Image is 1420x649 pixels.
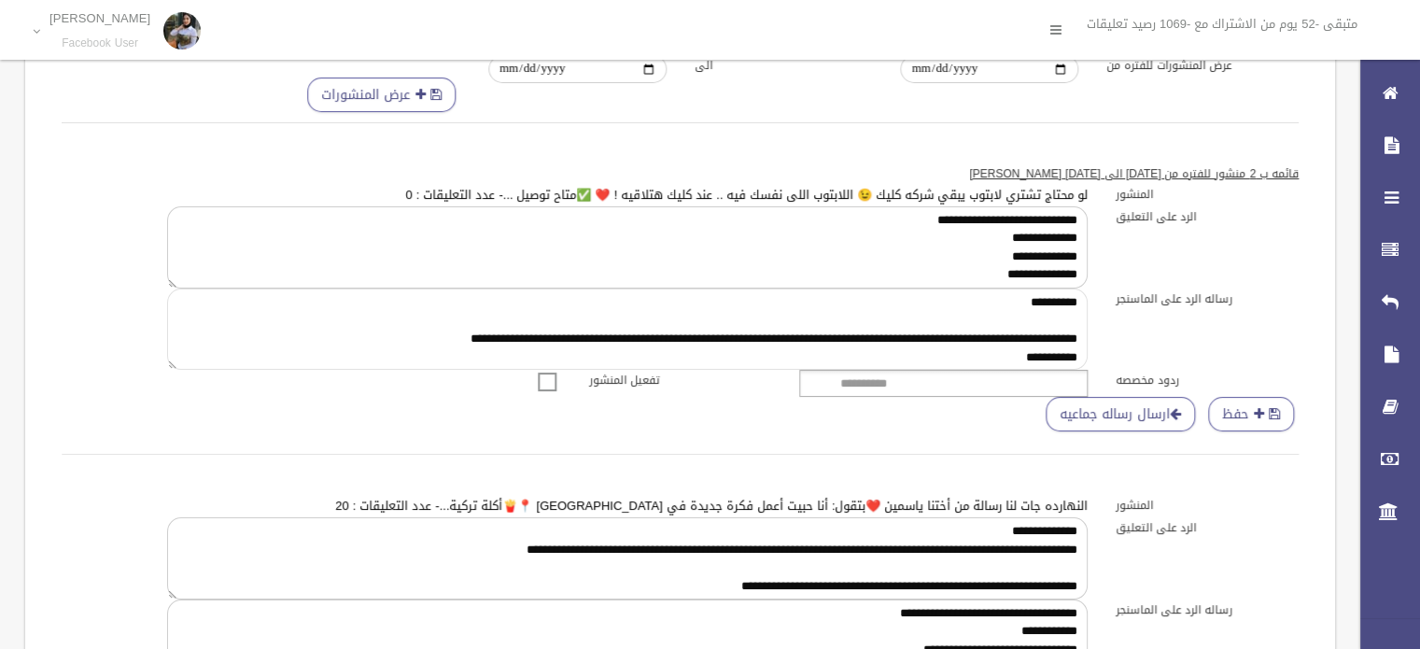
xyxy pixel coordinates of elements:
label: تفعيل المنشور [575,370,786,390]
label: الرد على التعليق [1102,517,1313,538]
label: المنشور [1102,184,1313,205]
p: [PERSON_NAME] [49,11,150,25]
a: النهارده جات لنا رسالة من أختنا ياسمين ❤️بتقول: أنا حبيت أعمل فكرة جديدة في [GEOGRAPHIC_DATA] 📍🍟أ... [335,494,1088,517]
label: المنشور [1102,495,1313,515]
a: ارسال رساله جماعيه [1046,397,1195,431]
a: لو محتاج تشتري لابتوب يبقي شركه كليك 😉 اللابتوب اللى نفسك فيه .. عند كليك هتلاقيه ! ❤️ ✅متاح توصي... [405,183,1088,206]
label: الرد على التعليق [1102,206,1313,227]
label: ردود مخصصه [1102,370,1313,390]
label: رساله الرد على الماسنجر [1102,600,1313,620]
button: حفظ [1208,397,1294,431]
u: قائمه ب 2 منشور للفتره من [DATE] الى [DATE] [PERSON_NAME] [969,163,1299,184]
small: Facebook User [49,36,150,50]
button: عرض المنشورات [307,78,456,112]
label: رساله الرد على الماسنجر [1102,289,1313,309]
